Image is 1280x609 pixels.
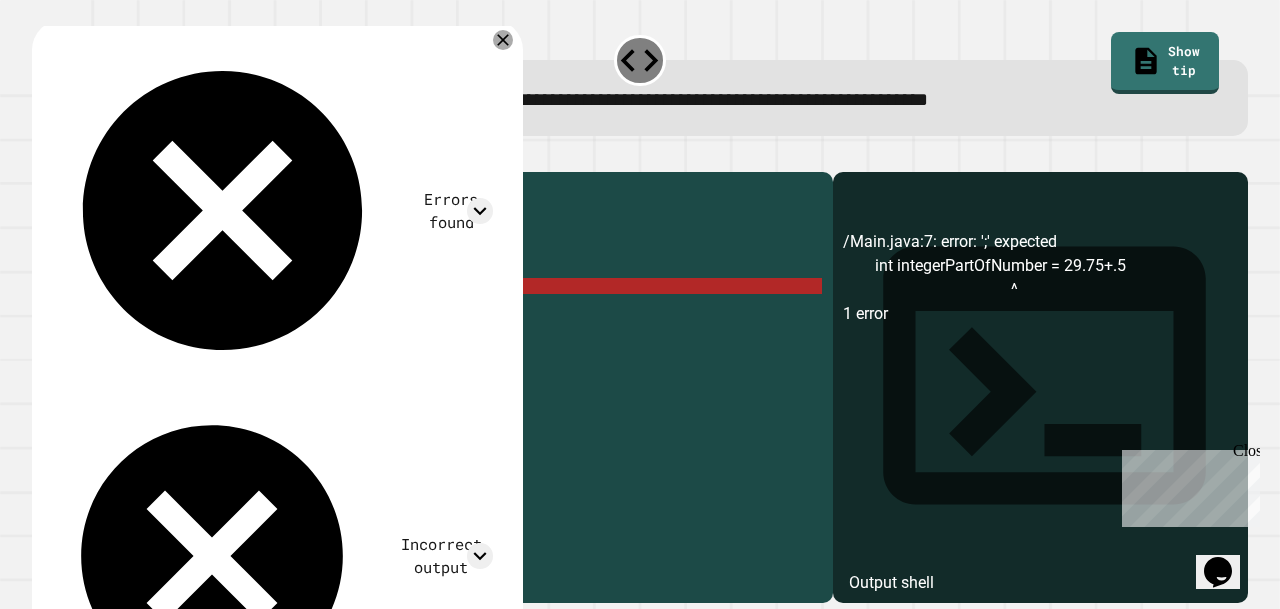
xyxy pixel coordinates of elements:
[1111,32,1220,95] a: Show tip
[1196,529,1260,589] iframe: chat widget
[410,188,493,234] div: Errors found
[843,230,1238,602] div: /Main.java:7: error: ';' expected int integerPartOfNumber = 29.75+.5 ^ 1 error
[8,8,138,127] div: Chat with us now!Close
[389,533,492,579] div: Incorrect output
[1114,442,1260,527] iframe: chat widget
